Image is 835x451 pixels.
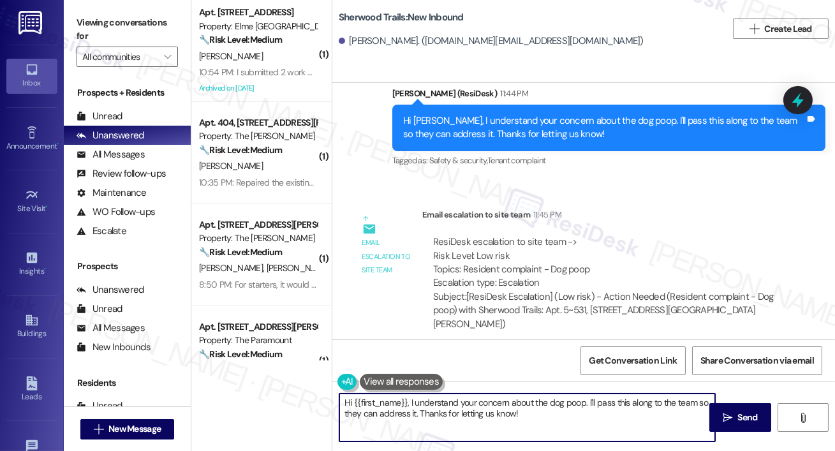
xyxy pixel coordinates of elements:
[709,403,771,432] button: Send
[392,87,825,105] div: [PERSON_NAME] (ResiDesk)
[199,320,317,334] div: Apt. [STREET_ADDRESS][PERSON_NAME]
[267,262,330,274] span: [PERSON_NAME]
[77,13,178,47] label: Viewing conversations for
[77,148,145,161] div: All Messages
[339,11,464,24] b: Sherwood Trails: New Inbound
[94,424,103,434] i: 
[6,247,57,281] a: Insights •
[433,235,774,290] div: ResiDesk escalation to site team -> Risk Level: Low risk Topics: Resident complaint - Dog poop Es...
[199,50,263,62] span: [PERSON_NAME]
[6,309,57,344] a: Buildings
[199,348,282,360] strong: 🔧 Risk Level: Medium
[199,246,282,258] strong: 🔧 Risk Level: Medium
[497,87,528,100] div: 11:44 PM
[199,144,282,156] strong: 🔧 Risk Level: Medium
[6,373,57,407] a: Leads
[199,218,317,232] div: Apt. [STREET_ADDRESS][PERSON_NAME]
[64,86,191,100] div: Prospects + Residents
[77,322,145,335] div: All Messages
[723,413,732,423] i: 
[77,341,151,354] div: New Inbounds
[77,302,122,316] div: Unread
[580,346,685,375] button: Get Conversation Link
[77,186,147,200] div: Maintenance
[199,262,267,274] span: [PERSON_NAME]
[422,208,785,226] div: Email escalation to site team
[199,160,263,172] span: [PERSON_NAME]
[80,419,175,440] button: New Message
[765,22,812,36] span: Create Lead
[199,66,612,78] div: 10:54 PM: I submitted 2 work order requests. One of which I mentioned in an earlier reply to your...
[199,129,317,143] div: Property: The [PERSON_NAME]
[64,376,191,390] div: Residents
[44,265,46,274] span: •
[589,354,677,367] span: Get Conversation Link
[199,177,329,188] div: 10:35 PM: Repaired the existing unit
[199,116,317,129] div: Apt. 404, [STREET_ADDRESS][PERSON_NAME]
[692,346,822,375] button: Share Conversation via email
[362,236,412,277] div: Email escalation to site team
[750,24,759,34] i: 
[82,47,158,67] input: All communities
[108,422,161,436] span: New Message
[392,151,825,170] div: Tagged as:
[77,129,144,142] div: Unanswered
[199,6,317,19] div: Apt. [STREET_ADDRESS]
[57,140,59,149] span: •
[798,413,808,423] i: 
[733,18,829,39] button: Create Lead
[77,205,155,219] div: WO Follow-ups
[46,202,48,211] span: •
[77,283,144,297] div: Unanswered
[199,20,317,33] div: Property: Elme [GEOGRAPHIC_DATA]
[18,11,45,34] img: ResiDesk Logo
[700,354,814,367] span: Share Conversation via email
[487,155,546,166] span: Tenant complaint
[738,411,758,424] span: Send
[77,399,122,413] div: Unread
[433,290,774,331] div: Subject: [ResiDesk Escalation] (Low risk) - Action Needed (Resident complaint - Dog poop) with Sh...
[198,80,318,96] div: Archived on [DATE]
[199,34,282,45] strong: 🔧 Risk Level: Medium
[199,334,317,347] div: Property: The Paramount
[199,232,317,245] div: Property: The [PERSON_NAME]
[403,114,805,142] div: Hi [PERSON_NAME], I understand your concern about the dog poop. I'll pass this along to the team ...
[339,34,644,48] div: [PERSON_NAME]. ([DOMAIN_NAME][EMAIL_ADDRESS][DOMAIN_NAME])
[64,260,191,273] div: Prospects
[77,167,166,181] div: Review follow-ups
[339,394,715,441] textarea: Hi {{first_name}}, I understand your concern about the dog poop. I'll pass this along to the team...
[77,225,126,238] div: Escalate
[164,52,171,62] i: 
[429,155,487,166] span: Safety & security ,
[530,208,561,221] div: 11:45 PM
[6,59,57,93] a: Inbox
[77,110,122,123] div: Unread
[6,184,57,219] a: Site Visit •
